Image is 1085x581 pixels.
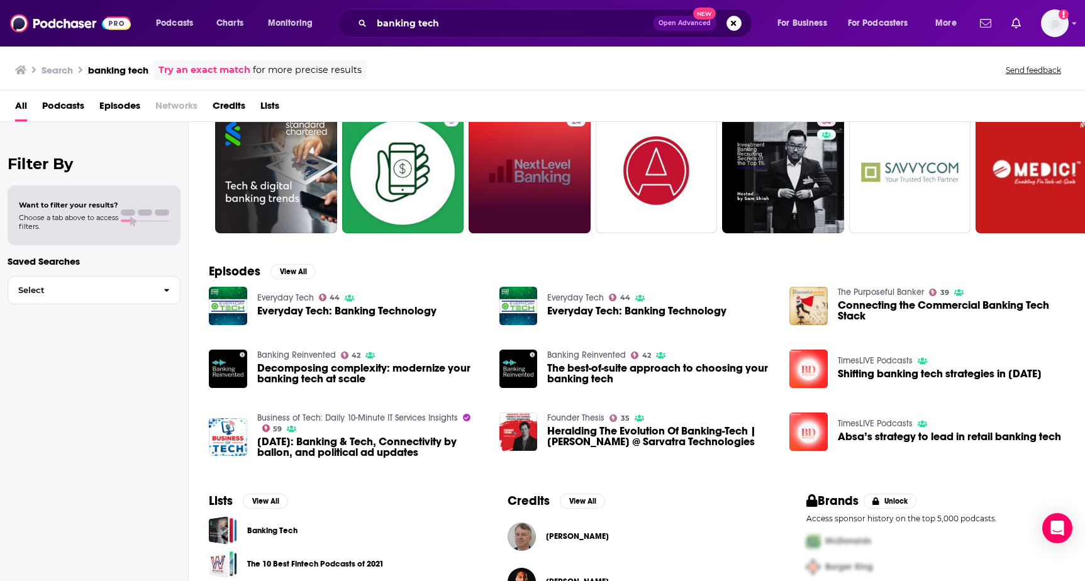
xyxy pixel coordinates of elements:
[319,294,340,301] a: 44
[257,436,484,458] span: [DATE]: Banking & Tech, Connectivity by ballon, and political ad updates
[642,353,651,358] span: 42
[547,363,774,384] a: The best-of-suite approach to choosing your banking tech
[209,516,237,545] span: Banking Tech
[722,111,844,233] a: 34
[547,350,626,360] a: Banking Reinvented
[209,493,288,509] a: ListsView All
[257,292,314,303] a: Everyday Tech
[1059,9,1069,19] svg: Add a profile image
[42,64,73,76] h3: Search
[789,412,828,451] img: Absa’s strategy to lead in retail banking tech
[508,493,550,509] h2: Credits
[99,96,140,121] span: Episodes
[8,155,181,173] h2: Filter By
[817,116,836,126] a: 34
[257,436,484,458] a: Fri Nov 22 2019: Banking & Tech, Connectivity by ballon, and political ad updates
[499,350,538,388] img: The best-of-suite approach to choosing your banking tech
[547,292,604,303] a: Everyday Tech
[15,96,27,121] a: All
[209,263,260,279] h2: Episodes
[1042,513,1072,543] div: Open Intercom Messenger
[208,13,251,33] a: Charts
[262,424,282,432] a: 59
[546,531,609,541] span: [PERSON_NAME]
[499,412,538,451] img: Heralding The Evolution Of Banking-Tech | Mandar Agashe @ Sarvatra Technologies
[1041,9,1069,37] button: Show profile menu
[609,294,630,301] a: 44
[547,412,604,423] a: Founder Thesis
[216,14,243,32] span: Charts
[209,350,247,388] a: Decomposing complexity: modernize your banking tech at scale
[838,368,1042,379] a: Shifting banking tech strategies in 2023
[209,418,247,456] img: Fri Nov 22 2019: Banking & Tech, Connectivity by ballon, and political ad updates
[247,557,384,571] a: The 10 Best Fintech Podcasts of 2021
[19,201,118,209] span: Want to filter your results?
[257,306,437,316] a: Everyday Tech: Banking Technology
[864,494,917,509] button: Unlock
[935,14,957,32] span: More
[247,524,298,538] a: Banking Tech
[270,264,316,279] button: View All
[825,536,871,546] span: McDonalds
[352,353,360,358] span: 42
[1006,13,1026,34] a: Show notifications dropdown
[825,562,873,572] span: Burger King
[848,14,908,32] span: For Podcasters
[975,13,996,34] a: Show notifications dropdown
[10,11,131,35] img: Podchaser - Follow, Share and Rate Podcasts
[155,96,198,121] span: Networks
[499,287,538,325] a: Everyday Tech: Banking Technology
[789,287,828,325] a: Connecting the Commercial Banking Tech Stack
[88,64,148,76] h3: banking tech
[777,14,827,32] span: For Business
[8,286,153,294] span: Select
[209,263,316,279] a: EpisodesView All
[243,494,288,509] button: View All
[508,523,536,551] img: Andrew Chamberlain
[508,516,766,556] button: Andrew ChamberlainAndrew Chamberlain
[42,96,84,121] a: Podcasts
[546,531,609,541] a: Andrew Chamberlain
[209,287,247,325] a: Everyday Tech: Banking Technology
[257,350,336,360] a: Banking Reinvented
[156,14,193,32] span: Podcasts
[1041,9,1069,37] img: User Profile
[838,418,913,429] a: TimesLIVE Podcasts
[253,63,362,77] span: for more precise results
[1041,9,1069,37] span: Logged in as patiencebaldacci
[268,14,313,32] span: Monitoring
[940,290,949,296] span: 39
[444,116,459,126] a: 5
[693,8,716,19] span: New
[8,276,181,304] button: Select
[469,111,591,233] a: 24
[259,13,329,33] button: open menu
[631,351,651,359] a: 42
[806,514,1065,523] p: Access sponsor history on the top 5,000 podcasts.
[838,287,924,297] a: The Purposeful Banker
[801,528,825,554] img: First Pro Logo
[257,412,458,423] a: Business of Tech: Daily 10-Minute IT Services Insights
[257,363,484,384] a: Decomposing complexity: modernize your banking tech at scale
[547,426,774,447] span: Heralding The Evolution Of Banking-Tech | [PERSON_NAME] @ Sarvatra Technologies
[609,414,630,422] a: 35
[801,554,825,580] img: Second Pro Logo
[260,96,279,121] a: Lists
[213,96,245,121] a: Credits
[840,13,926,33] button: open menu
[789,350,828,388] img: Shifting banking tech strategies in 2023
[273,426,282,432] span: 59
[342,111,464,233] a: 5
[547,306,726,316] a: Everyday Tech: Banking Technology
[806,493,859,509] h2: Brands
[159,63,250,77] a: Try an exact match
